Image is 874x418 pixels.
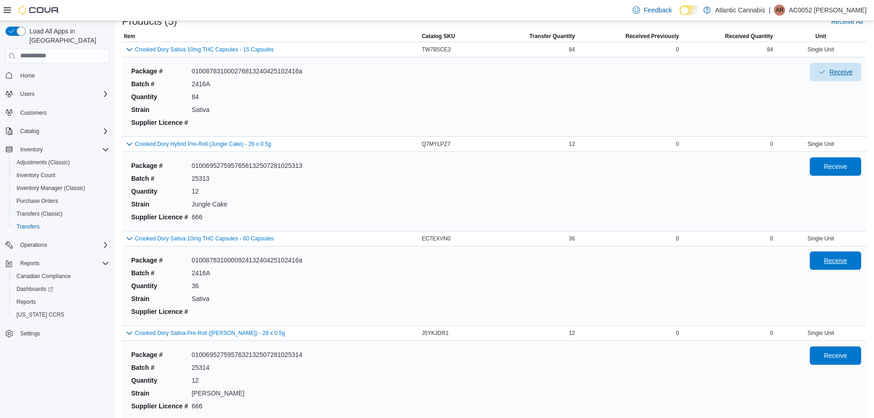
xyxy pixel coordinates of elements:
[769,5,771,16] p: |
[17,210,62,217] span: Transfers (Classic)
[192,187,302,196] dd: 12
[17,126,109,137] span: Catalog
[131,92,188,101] dt: Quantity
[775,328,867,339] div: Single Unit
[9,195,113,207] button: Purchase Orders
[17,89,109,100] span: Users
[13,208,109,219] span: Transfers (Classic)
[20,72,35,79] span: Home
[131,268,188,278] dt: Batch #
[131,307,188,316] dt: Supplier Licence #
[2,239,113,251] button: Operations
[13,271,109,282] span: Canadian Compliance
[17,328,44,339] a: Settings
[131,118,188,127] dt: Supplier Licence #
[789,5,867,16] p: AC0052 [PERSON_NAME]
[131,363,188,372] dt: Batch #
[122,31,420,42] button: Item
[20,260,39,267] span: Reports
[135,235,274,242] button: Crooked Dory Sativa 10mg THC Capsules - 60 Capsules
[192,281,302,290] dd: 36
[625,33,679,40] span: Received Previously
[529,33,575,40] span: Transfer Quantity
[422,235,451,242] span: EC7EXVN0
[131,187,188,196] dt: Quantity
[20,109,47,117] span: Customers
[20,146,43,153] span: Inventory
[676,140,679,148] span: 0
[135,330,285,336] button: Crooked Dory Sativa Pre-Roll ([PERSON_NAME]) - 28 x 0.5g
[422,46,451,53] span: TW7B5CE3
[810,63,861,81] button: Receive
[422,33,455,40] span: Catalog SKU
[6,65,109,364] nav: Complex example
[679,6,699,15] input: Dark Mode
[13,271,74,282] a: Canadian Compliance
[577,31,681,42] button: Received Previously
[17,258,43,269] button: Reports
[192,174,302,183] dd: 25313
[17,89,38,100] button: Users
[676,329,679,337] span: 0
[13,309,109,320] span: Washington CCRS
[131,105,188,114] dt: Strain
[681,44,775,55] div: 84
[13,170,109,181] span: Inventory Count
[13,195,109,206] span: Purchase Orders
[131,256,188,265] dt: Package #
[18,6,60,15] img: Cova
[569,329,575,337] span: 12
[17,107,109,118] span: Customers
[192,161,302,170] dd: 0100695275957656132507281025313
[569,140,575,148] span: 12
[192,350,302,359] dd: 0100695275957632132507281025314
[2,257,113,270] button: Reports
[17,258,109,269] span: Reports
[9,308,113,321] button: [US_STATE] CCRS
[135,46,274,53] button: Crooked Dory Sativa 10mg THC Capsules - 15 Capsules
[829,67,853,77] span: Receive
[26,27,109,45] span: Load All Apps in [GEOGRAPHIC_DATA]
[131,401,188,411] dt: Supplier Licence #
[569,46,575,53] span: 84
[131,281,188,290] dt: Quantity
[131,200,188,209] dt: Strain
[131,212,188,222] dt: Supplier Licence #
[2,143,113,156] button: Inventory
[776,5,784,16] span: AR
[122,16,177,27] h3: Products (5)
[13,221,109,232] span: Transfers
[2,69,113,82] button: Home
[9,182,113,195] button: Inventory Manager (Classic)
[2,88,113,100] button: Users
[13,195,62,206] a: Purchase Orders
[17,223,39,230] span: Transfers
[192,79,302,89] dd: 2416A
[815,33,826,40] span: Unit
[192,294,302,303] dd: Sativa
[2,327,113,340] button: Settings
[192,105,302,114] dd: Sativa
[13,296,39,307] a: Reports
[644,6,672,15] span: Feedback
[775,44,867,55] div: Single Unit
[810,346,861,365] button: Receive
[9,207,113,220] button: Transfers (Classic)
[17,311,64,318] span: [US_STATE] CCRS
[9,283,113,295] a: Dashboards
[13,284,109,295] span: Dashboards
[13,157,109,168] span: Adjustments (Classic)
[17,298,36,306] span: Reports
[192,212,302,222] dd: 666
[13,309,68,320] a: [US_STATE] CCRS
[13,183,89,194] a: Inventory Manager (Classic)
[681,328,775,339] div: 0
[824,162,847,171] span: Receive
[676,235,679,242] span: 0
[135,141,271,147] button: Crooked Dory Hybrid Pre-Roll (Jungle Cake) - 28 x 0.5g
[13,170,59,181] a: Inventory Count
[131,67,188,76] dt: Package #
[681,233,775,244] div: 0
[681,139,775,150] div: 0
[17,240,51,251] button: Operations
